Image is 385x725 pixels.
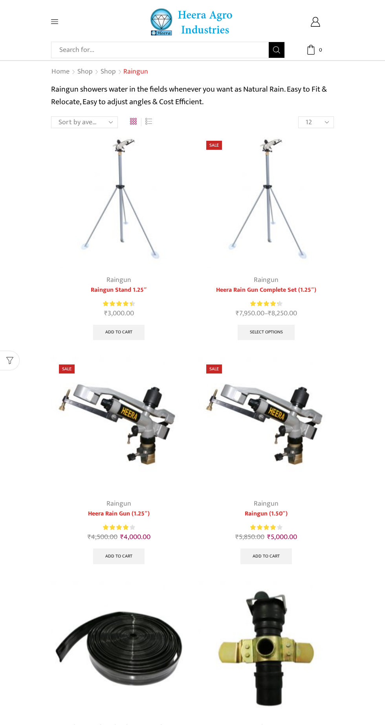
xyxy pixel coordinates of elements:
[77,67,93,77] a: Shop
[316,46,324,54] span: 0
[51,581,187,716] img: Heera Flex Pipe
[254,274,279,286] a: Raingun
[106,274,131,286] a: Raingun
[51,509,187,519] a: Heera Rain Gun (1.25″)
[51,133,187,269] img: Raingun Stand 1.25"
[103,523,135,532] div: Rated 4.00 out of 5
[55,42,269,58] input: Search for...
[206,364,222,374] span: Sale
[198,285,334,295] a: Heera Rain Gun Complete Set (1.25″)
[198,581,334,716] img: Foot Bottom
[250,523,276,532] span: Rated out of 5
[267,531,271,543] span: ₹
[198,308,334,319] span: –
[120,531,150,543] bdi: 4,000.00
[104,307,134,319] bdi: 3,000.00
[267,531,297,543] bdi: 5,000.00
[51,67,70,77] a: Home
[103,300,135,308] div: Rated 4.50 out of 5
[235,531,264,543] bdi: 5,850.00
[93,548,145,564] a: Add to cart: “Heera Rain Gun (1.25")”
[93,325,145,340] a: Add to cart: “Raingun Stand 1.25"”
[103,300,132,308] span: Rated out of 5
[250,300,278,308] span: Rated out of 5
[123,68,148,76] h1: Raingun
[51,285,187,295] a: Raingun Stand 1.25″
[51,116,118,128] select: Shop order
[236,307,264,319] bdi: 7,950.00
[250,523,282,532] div: Rated 4.00 out of 5
[297,45,334,55] a: 0
[268,307,271,319] span: ₹
[103,523,128,532] span: Rated out of 5
[88,531,91,543] span: ₹
[198,133,334,269] img: Heera Rain Gun Complete Set
[250,300,282,308] div: Rated 4.38 out of 5
[106,498,131,510] a: Raingun
[206,141,222,150] span: Sale
[240,548,292,564] a: Add to cart: “Raingun (1.50")”
[104,307,108,319] span: ₹
[59,364,75,374] span: Sale
[198,357,334,492] img: Heera Raingun 1.50
[51,83,334,108] p: Raingun showers water in the fields whenever you want as Natural Rain. Easy to Fit & Relocate, Ea...
[269,42,284,58] button: Search button
[120,531,124,543] span: ₹
[198,509,334,519] a: Raingun (1.50″)
[51,357,187,492] img: Heera Raingun 1.50
[88,531,117,543] bdi: 4,500.00
[51,67,148,77] nav: Breadcrumb
[268,307,297,319] bdi: 8,250.00
[236,307,239,319] span: ₹
[100,67,116,77] a: Shop
[235,531,239,543] span: ₹
[254,498,279,510] a: Raingun
[238,325,295,340] a: Select options for “Heera Rain Gun Complete Set (1.25")”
